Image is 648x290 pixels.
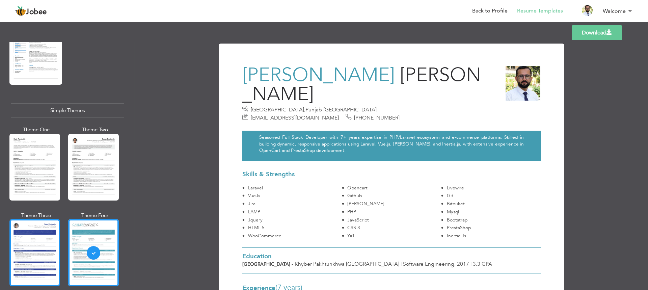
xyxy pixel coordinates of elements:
[447,233,541,239] div: Inertia Js
[447,209,541,215] div: Mysql
[248,192,342,199] div: VueJs
[347,225,441,231] div: CSS 3
[447,217,541,223] div: Bootstrap
[582,5,593,16] img: Profile Img
[11,212,61,219] div: Theme Three
[505,65,541,101] img: B8iK+rBPiDTPAAAAAElFTkSuQmCC
[447,185,541,191] div: Livewire
[248,201,342,207] div: Jira
[15,6,47,17] a: Jobee
[454,260,456,268] span: ,
[242,261,290,267] b: [GEOGRAPHIC_DATA]
[15,6,26,17] img: jobee.io
[572,25,622,40] a: Download
[347,209,441,215] div: PHP
[447,201,541,207] div: Bitbuket
[347,185,441,191] div: Opencart
[354,114,400,122] span: [PHONE_NUMBER]
[517,7,563,15] a: Resume Templates
[403,260,456,268] span: Software Engineering
[473,260,492,268] span: 3.3 GPA
[248,217,342,223] div: Jquery
[447,192,541,199] div: Git
[347,192,441,199] div: Github
[472,7,508,15] a: Back to Profile
[11,103,124,118] div: Simple Themes
[347,217,441,223] div: JavaScript
[242,62,481,107] span: [PERSON_NAME]
[248,225,342,231] div: HTML 5
[457,260,469,268] span: 2017
[295,260,399,268] span: Khyber Pakhtunkhwa [GEOGRAPHIC_DATA]
[70,212,120,219] div: Theme Four
[401,261,402,267] span: |
[603,7,633,15] a: Welcome
[304,106,305,113] span: ,
[447,225,541,231] div: PrestaShop
[347,233,441,239] div: Yii1
[242,62,395,88] span: [PERSON_NAME]
[251,114,339,122] span: [EMAIL_ADDRESS][DOMAIN_NAME]
[251,106,377,113] span: [GEOGRAPHIC_DATA] Punjab [GEOGRAPHIC_DATA]
[26,8,47,16] span: Jobee
[470,261,471,267] span: |
[11,126,61,133] div: Theme One
[248,209,342,215] div: LAMP
[347,201,441,207] div: [PERSON_NAME]
[248,233,342,239] div: WooCommerce
[242,253,541,260] h3: Education
[242,171,541,178] h3: Skills & Strengths
[70,126,120,133] div: Theme Two
[259,134,524,154] p: Seasoned Full Stack Developer with 7+ years expertise in PHP/Laravel ecosystem and e-commerce pla...
[248,185,342,191] div: Laravel
[292,261,293,267] span: -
